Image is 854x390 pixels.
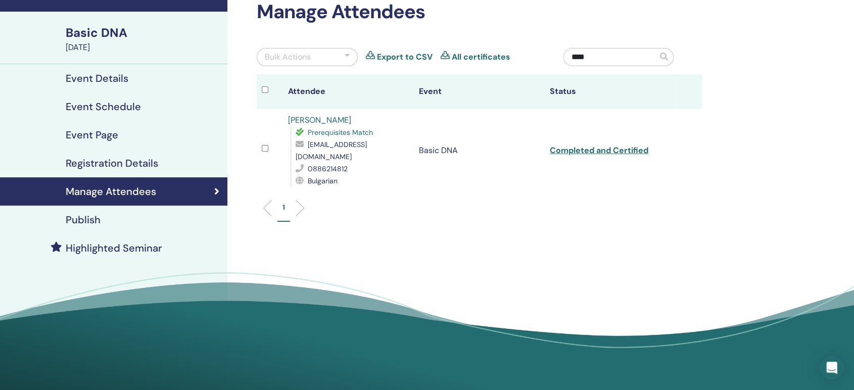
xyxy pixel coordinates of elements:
p: 1 [282,202,285,213]
h4: Event Details [66,72,128,84]
h4: Event Page [66,129,118,141]
a: Export to CSV [377,51,433,63]
a: All certificates [452,51,510,63]
span: [EMAIL_ADDRESS][DOMAIN_NAME] [296,140,367,161]
h4: Publish [66,214,101,226]
div: Open Intercom Messenger [820,356,844,380]
th: Attendee [283,74,414,109]
h4: Registration Details [66,157,158,169]
th: Status [545,74,676,109]
span: Bulgarian [308,176,338,185]
h4: Event Schedule [66,101,141,113]
div: Bulk Actions [265,51,311,63]
div: Basic DNA [66,24,221,41]
h4: Highlighted Seminar [66,242,162,254]
h2: Manage Attendees [257,1,702,24]
td: Basic DNA [414,109,545,192]
h4: Manage Attendees [66,185,156,198]
a: Basic DNA[DATE] [60,24,227,54]
a: Completed and Certified [550,145,648,156]
th: Event [414,74,545,109]
a: [PERSON_NAME] [288,115,351,125]
span: 0886214812 [308,164,348,173]
span: Prerequisites Match [308,128,373,137]
div: [DATE] [66,41,221,54]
